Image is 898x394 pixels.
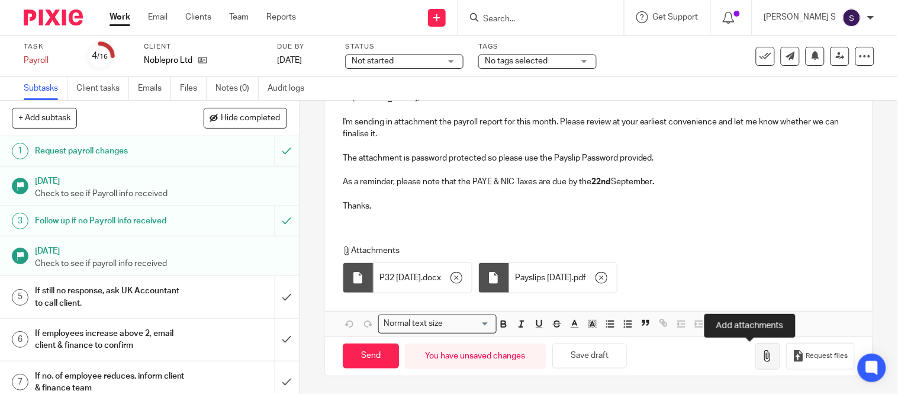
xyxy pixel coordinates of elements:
[842,8,861,27] img: svg%3E
[221,114,281,123] span: Hide completed
[12,143,28,159] div: 1
[35,188,287,200] p: Check to see if Payroll info received
[343,116,855,140] p: I'm sending in attachment the payroll report for this month. Please review at your earliest conve...
[653,13,699,21] span: Get Support
[343,200,855,212] p: Thanks,
[482,14,588,25] input: Search
[786,343,855,370] button: Request files
[185,11,211,23] a: Clients
[343,344,399,369] input: Send
[24,9,83,25] img: Pixie
[98,53,108,60] small: /16
[229,11,249,23] a: Team
[345,42,464,52] label: Status
[268,77,313,100] a: Audit logs
[215,77,259,100] a: Notes (0)
[806,351,848,361] span: Request files
[12,331,28,348] div: 6
[764,11,836,23] p: [PERSON_NAME] S
[12,108,77,128] button: + Add subtask
[352,57,394,65] span: Not started
[509,263,617,293] div: .
[144,42,262,52] label: Client
[35,142,187,160] h1: Request payroll changes
[35,172,287,187] h1: [DATE]
[423,272,441,284] span: docx
[266,11,296,23] a: Reports
[343,176,855,188] p: As a reminder, please note that the PAYE & NIC Taxes are due by the September
[204,108,287,128] button: Hide completed
[180,77,207,100] a: Files
[379,272,421,284] span: P32 [DATE]
[12,289,28,306] div: 5
[138,77,171,100] a: Emails
[24,77,67,100] a: Subtasks
[653,178,655,186] strong: .
[574,272,586,284] span: pdf
[343,152,855,164] p: The attachment is password protected so please use the Payslip Password provided.
[35,212,187,230] h1: Follow up if no Payroll info received
[24,42,71,52] label: Task
[374,263,472,293] div: .
[591,178,611,186] strong: 22nd
[148,11,168,23] a: Email
[378,315,497,333] div: Search for option
[24,55,71,66] div: Payroll
[277,42,330,52] label: Due by
[277,56,302,65] span: [DATE]
[110,11,130,23] a: Work
[447,318,490,330] input: Search for option
[405,344,546,369] div: You have unsaved changes
[35,242,287,257] h1: [DATE]
[35,325,187,355] h1: If employees increase above 2, email client & finance to confirm
[552,344,627,369] button: Save draft
[12,374,28,390] div: 7
[12,213,28,229] div: 3
[515,272,572,284] span: Payslips [DATE]
[35,282,187,312] h1: If still no response, ask UK Accountant to call client.
[76,77,129,100] a: Client tasks
[144,55,192,66] p: Noblepro Ltd
[343,245,845,257] p: Attachments
[92,49,108,63] div: 4
[485,57,548,65] span: No tags selected
[478,42,597,52] label: Tags
[381,318,446,330] span: Normal text size
[35,258,287,270] p: Check to see if payroll info received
